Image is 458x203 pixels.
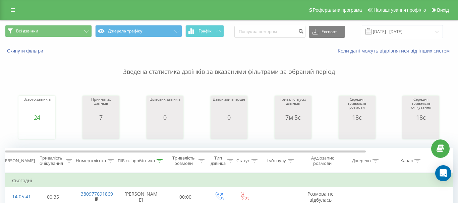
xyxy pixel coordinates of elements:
[340,97,374,114] div: Середня тривалість розмови
[23,97,50,114] div: Всього дзвінків
[211,155,226,167] div: Тип дзвінка
[400,158,413,164] div: Канал
[352,158,371,164] div: Джерело
[1,158,35,164] div: [PERSON_NAME]
[313,7,362,13] span: Реферальна програма
[437,7,449,13] span: Вихід
[185,25,224,37] button: Графік
[404,97,438,114] div: Середня тривалість очікування
[150,114,180,121] div: 0
[236,158,250,164] div: Статус
[84,97,118,114] div: Прийнятих дзвінків
[84,114,118,121] div: 7
[213,97,245,114] div: Дзвонили вперше
[38,155,64,167] div: Тривалість очікування
[76,158,106,164] div: Номер клієнта
[435,165,451,181] div: Open Intercom Messenger
[276,97,310,114] div: Тривалість усіх дзвінків
[23,114,50,121] div: 24
[5,54,453,76] p: Зведена статистика дзвінків за вказаними фільтрами за обраний період
[95,25,182,37] button: Джерела трафіку
[213,114,245,121] div: 0
[340,114,374,121] div: 18с
[309,26,345,38] button: Експорт
[5,25,92,37] button: Всі дзвінки
[170,155,197,167] div: Тривалість розмови
[374,7,426,13] span: Налаштування профілю
[81,191,113,197] a: 380977691869
[306,155,339,167] div: Аудіозапис розмови
[5,48,47,54] button: Скинути фільтри
[198,29,212,33] span: Графік
[16,28,38,34] span: Всі дзвінки
[404,114,438,121] div: 18с
[267,158,286,164] div: Ім'я пулу
[276,114,310,121] div: 7м 5с
[234,26,305,38] input: Пошук за номером
[307,191,334,203] span: Розмова не відбулась
[338,47,453,54] a: Коли дані можуть відрізнятися вiд інших систем
[150,97,180,114] div: Цільових дзвінків
[118,158,155,164] div: ПІБ співробітника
